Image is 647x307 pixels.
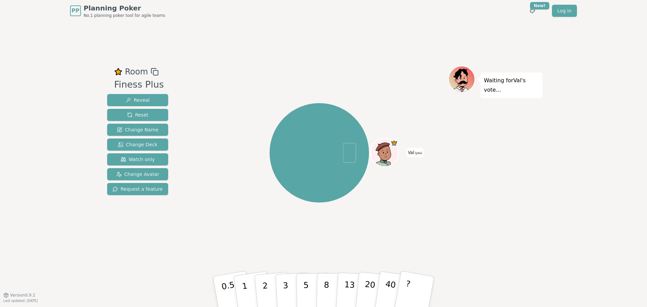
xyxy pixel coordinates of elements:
span: Change Deck [118,141,157,148]
div: New! [530,2,549,9]
button: Change Deck [107,139,168,151]
span: Planning Poker [84,3,165,13]
span: Version 0.9.2 [10,293,35,298]
p: Waiting for Val 's vote... [484,76,539,95]
button: Change Name [107,124,168,136]
span: Change Avatar [116,171,159,178]
span: Request a feature [113,186,163,192]
span: Reset [127,112,148,118]
span: Room [125,66,148,78]
button: Request a feature [107,183,168,195]
span: PP [71,7,79,15]
span: Change Name [117,126,158,133]
span: Last updated: [DATE] [3,299,38,303]
a: PPPlanning PokerNo.1 planning poker tool for agile teams [70,3,165,18]
button: Change Avatar [107,168,168,180]
button: Watch only [107,153,168,165]
button: Reveal [107,94,168,106]
button: Version0.9.2 [3,293,35,298]
button: Remove as favourite [114,66,122,78]
span: Click to change your name [406,148,424,157]
span: Watch only [121,156,155,163]
span: Val is the host [391,140,398,147]
span: No.1 planning poker tool for agile teams [84,13,165,18]
span: Reveal [126,97,150,103]
div: Finess Plus [114,78,164,92]
span: (you) [414,152,422,155]
button: Click to change your avatar [371,140,398,166]
button: Reset [107,109,168,121]
a: Log in [552,5,577,17]
button: New! [526,5,538,17]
